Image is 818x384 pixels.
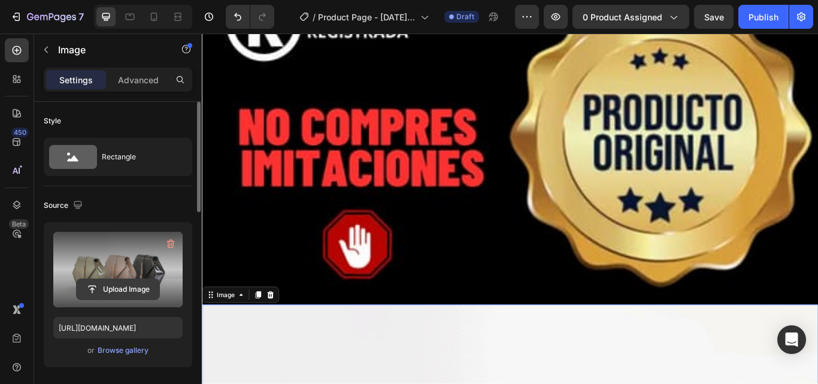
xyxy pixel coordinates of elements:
[777,325,806,354] div: Open Intercom Messenger
[318,11,416,23] span: Product Page - [DATE] 15:35:18
[53,317,183,338] input: https://example.com/image.jpg
[704,12,724,22] span: Save
[102,143,175,171] div: Rectangle
[226,5,274,29] div: Undo/Redo
[202,34,818,384] iframe: Design area
[98,345,149,356] div: Browse gallery
[572,5,689,29] button: 0 product assigned
[738,5,789,29] button: Publish
[87,343,95,358] span: or
[9,219,29,229] div: Beta
[76,279,160,300] button: Upload Image
[5,5,89,29] button: 7
[44,116,61,126] div: Style
[118,74,159,86] p: Advanced
[97,344,149,356] button: Browse gallery
[694,5,734,29] button: Save
[78,10,84,24] p: 7
[456,11,474,22] span: Draft
[58,43,160,57] p: Image
[749,11,778,23] div: Publish
[44,198,85,214] div: Source
[583,11,662,23] span: 0 product assigned
[11,128,29,137] div: 450
[59,74,93,86] p: Settings
[313,11,316,23] span: /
